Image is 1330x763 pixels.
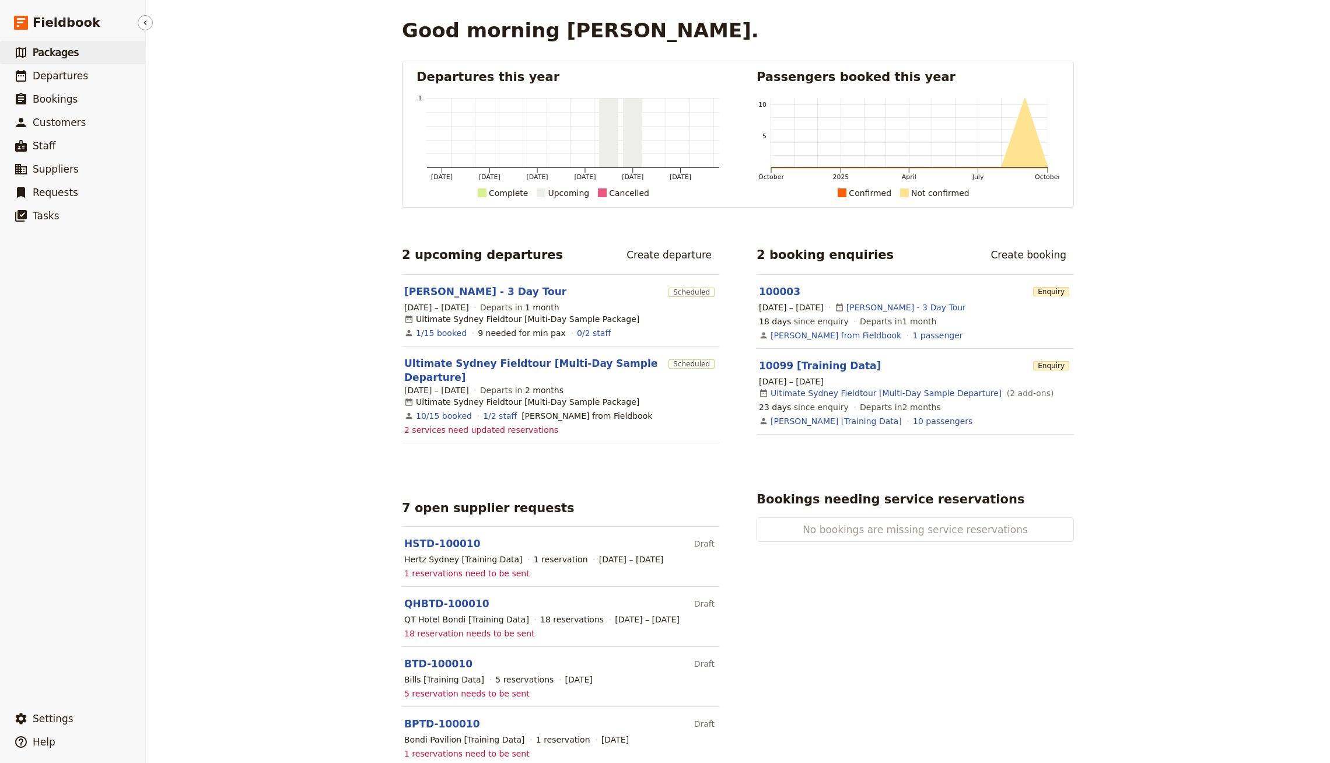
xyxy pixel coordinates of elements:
[402,499,575,517] h2: 7 open supplier requests
[983,245,1074,265] a: Create booking
[759,286,800,297] a: 100003
[418,94,422,102] tspan: 1
[404,285,566,299] a: [PERSON_NAME] - 3 Day Tour
[521,410,652,422] span: Jeff from Fieldbook
[527,173,548,181] tspan: [DATE]
[404,538,481,549] a: HSTD-100010
[33,713,73,724] span: Settings
[416,410,472,422] a: View the bookings for this departure
[757,491,1024,508] h2: Bookings needing service reservations
[404,424,558,436] span: 2 services need updated reservations
[860,316,936,327] span: Departs in 1 month
[404,658,473,670] a: BTD-100010
[1033,287,1069,296] span: Enquiry
[622,173,643,181] tspan: [DATE]
[489,186,528,200] div: Complete
[794,523,1036,537] span: No bookings are missing service reservations
[33,47,79,58] span: Packages
[609,186,649,200] div: Cancelled
[846,302,966,313] a: [PERSON_NAME] - 3 Day Tour
[404,356,664,384] a: Ultimate Sydney Fieldtour [Multi-Day Sample Departure]
[771,415,902,427] a: [PERSON_NAME] [Training Data]
[483,410,517,422] a: 1/2 staff
[771,330,901,341] a: [PERSON_NAME] from Fieldbook
[758,173,784,181] tspan: October
[759,376,824,387] span: [DATE] – [DATE]
[615,614,680,625] span: [DATE] – [DATE]
[911,186,970,200] div: Not confirmed
[431,173,453,181] tspan: [DATE]
[404,628,535,639] span: 18 reservation needs to be sent
[694,654,715,674] div: Draft
[138,15,153,30] button: Hide menu
[619,245,719,265] a: Create departure
[577,327,611,339] a: 0/2 staff
[758,101,766,108] tspan: 10
[913,415,972,427] a: View the passengers for this booking
[525,386,563,395] span: 2 months
[404,568,530,579] span: 1 reservations need to be sent
[404,688,530,699] span: 5 reservation needs to be sent
[404,614,529,625] div: QT Hotel Bondi [Training Data]
[33,140,56,152] span: Staff
[479,173,501,181] tspan: [DATE]
[759,360,881,372] a: 10099 [Training Data]
[478,327,566,339] div: 9 needed for min pax
[902,173,916,181] tspan: April
[402,19,759,42] h1: Good morning [PERSON_NAME].
[574,173,596,181] tspan: [DATE]
[404,396,639,408] div: Ultimate Sydney Fieldtour [Multi-Day Sample Package]
[757,246,894,264] h2: 2 booking enquiries
[757,68,1059,86] h2: Passengers booked this year
[404,384,469,396] span: [DATE] – [DATE]
[416,327,467,339] a: View the bookings for this departure
[33,210,60,222] span: Tasks
[404,674,484,685] div: Bills [Training Data]
[849,186,891,200] div: Confirmed
[759,402,791,412] span: 23 days
[495,674,554,685] div: 5 reservations
[404,302,469,313] span: [DATE] – [DATE]
[33,163,79,175] span: Suppliers
[540,614,604,625] div: 18 reservations
[1033,361,1069,370] span: Enquiry
[668,359,715,369] span: Scheduled
[525,303,559,312] span: 1 month
[860,401,941,413] span: Departs in 2 months
[759,317,791,326] span: 18 days
[33,93,78,105] span: Bookings
[670,173,691,181] tspan: [DATE]
[668,288,715,297] span: Scheduled
[480,302,559,313] span: Departs in
[416,68,719,86] h2: Departures this year
[565,674,593,685] span: [DATE]
[536,734,590,745] div: 1 reservation
[912,330,963,341] a: View the passengers for this booking
[534,554,588,565] div: 1 reservation
[480,384,563,396] span: Departs in
[33,70,88,82] span: Departures
[694,534,715,554] div: Draft
[759,316,849,327] span: since enquiry
[771,387,1002,399] a: Ultimate Sydney Fieldtour [Multi-Day Sample Departure]
[694,594,715,614] div: Draft
[404,598,489,610] a: QHBTD-100010
[33,14,100,32] span: Fieldbook
[601,734,629,745] span: [DATE]
[694,714,715,734] div: Draft
[33,736,55,748] span: Help
[1035,173,1060,181] tspan: October
[404,313,639,325] div: Ultimate Sydney Fieldtour [Multi-Day Sample Package]
[404,554,523,565] div: Hertz Sydney [Training Data]
[599,554,664,565] span: [DATE] – [DATE]
[404,734,525,745] div: Bondi Pavilion [Training Data]
[1004,387,1053,399] span: ( 2 add-ons )
[548,186,589,200] div: Upcoming
[402,246,563,264] h2: 2 upcoming departures
[33,187,78,198] span: Requests
[404,748,530,759] span: 1 reservations need to be sent
[762,132,766,140] tspan: 5
[33,117,86,128] span: Customers
[404,718,480,730] a: BPTD-100010
[972,173,984,181] tspan: July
